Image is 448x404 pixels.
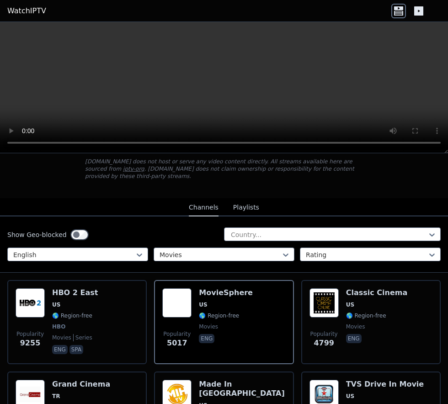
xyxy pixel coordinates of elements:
h6: TVS Drive In Movie [346,380,424,389]
span: US [346,393,354,400]
p: [DOMAIN_NAME] does not host or serve any video content directly. All streams available here are s... [85,158,363,180]
span: HBO [52,323,65,330]
h6: Grand Cinema [52,380,110,389]
span: 4799 [314,338,334,349]
span: 5017 [167,338,187,349]
span: TR [52,393,60,400]
span: Popularity [310,330,338,338]
span: series [73,334,92,341]
p: spa [69,345,83,354]
p: eng [52,345,68,354]
a: iptv-org [123,166,144,172]
span: Popularity [163,330,191,338]
span: 9255 [20,338,41,349]
img: HBO 2 East [16,288,45,318]
a: WatchIPTV [7,5,46,16]
span: movies [199,323,218,330]
span: movies [346,323,365,330]
h6: Made In [GEOGRAPHIC_DATA] [199,380,285,398]
span: Popularity [16,330,44,338]
button: Channels [189,199,219,216]
img: Classic Cinema [309,288,339,318]
span: movies [52,334,71,341]
span: US [199,301,207,308]
span: US [346,301,354,308]
button: Playlists [233,199,259,216]
p: eng [346,334,362,343]
h6: HBO 2 East [52,288,98,297]
h6: Classic Cinema [346,288,408,297]
label: Show Geo-blocked [7,230,67,239]
img: MovieSphere [162,288,192,318]
span: 🌎 Region-free [346,312,386,319]
h6: MovieSphere [199,288,253,297]
span: 🌎 Region-free [199,312,239,319]
span: US [52,301,60,308]
p: eng [199,334,214,343]
span: 🌎 Region-free [52,312,92,319]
